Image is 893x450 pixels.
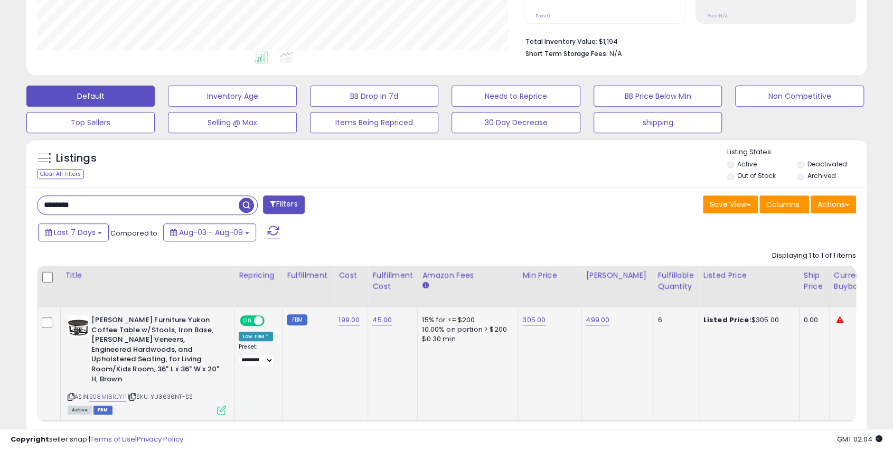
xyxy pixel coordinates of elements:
div: Low. FBM * [239,332,273,341]
div: 0.00 [804,315,821,325]
strong: Copyright [11,434,49,444]
h5: Listings [56,151,97,166]
button: Items Being Repriced [310,112,438,133]
span: ON [241,316,254,325]
button: Inventory Age [168,86,296,107]
a: 45.00 [372,315,392,325]
div: Repricing [239,270,278,281]
div: seller snap | | [11,435,183,445]
div: Displaying 1 to 1 of 1 items [772,251,856,261]
p: Listing States: [727,147,867,157]
span: 2025-08-17 02:04 GMT [837,434,882,444]
small: Prev: 0 [535,13,550,19]
span: All listings currently available for purchase on Amazon [68,406,92,415]
button: Save View [703,195,758,213]
span: N/A [609,49,622,59]
button: Default [26,86,155,107]
div: Listed Price [703,270,795,281]
div: [PERSON_NAME] [586,270,648,281]
span: Last 7 Days [54,227,96,238]
div: Title [65,270,230,281]
button: BB Drop in 7d [310,86,438,107]
span: | SKU: YU3636NT-SS [128,392,193,401]
span: Columns [766,199,800,210]
div: 15% for <= $200 [422,315,510,325]
b: Listed Price: [703,315,751,325]
a: Terms of Use [90,434,135,444]
div: Cost [339,270,363,281]
span: OFF [263,316,280,325]
button: Needs to Reprice [452,86,580,107]
button: BB Price Below Min [594,86,722,107]
div: Current Buybox Price [834,270,888,292]
img: 41msyRVYhmL._SL40_.jpg [68,315,89,336]
a: 305.00 [522,315,546,325]
label: Archived [807,171,836,180]
b: [PERSON_NAME] Furniture Yukon Coffee Table w/Stools, Iron Base, [PERSON_NAME] Veneers, Engineered... [91,315,220,387]
small: Amazon Fees. [422,281,428,290]
b: Total Inventory Value: [525,37,597,46]
div: Preset: [239,343,274,367]
label: Active [737,160,757,168]
div: 6 [657,315,690,325]
button: 30 Day Decrease [452,112,580,133]
a: Privacy Policy [137,434,183,444]
label: Out of Stock [737,171,776,180]
div: Fulfillable Quantity [657,270,694,292]
div: Min Price [522,270,577,281]
b: Short Term Storage Fees: [525,49,608,58]
div: Clear All Filters [37,169,84,179]
a: 499.00 [586,315,609,325]
div: 10.00% on portion > $200 [422,325,510,334]
div: ASIN: [68,315,226,414]
div: $305.00 [703,315,791,325]
a: 199.00 [339,315,360,325]
div: Amazon Fees [422,270,513,281]
div: Fulfillment [287,270,330,281]
span: Compared to: [110,228,159,238]
label: Deactivated [807,160,847,168]
div: Fulfillment Cost [372,270,413,292]
a: B08M18RJYF [89,392,126,401]
button: Last 7 Days [38,223,109,241]
small: FBM [287,314,307,325]
button: Columns [759,195,809,213]
small: Prev: N/A [707,13,728,19]
span: FBM [93,406,112,415]
div: Ship Price [804,270,825,292]
button: Actions [811,195,856,213]
button: Selling @ Max [168,112,296,133]
div: $0.30 min [422,334,510,344]
button: Aug-03 - Aug-09 [163,223,256,241]
button: Filters [263,195,304,214]
button: shipping [594,112,722,133]
button: Non Competitive [735,86,863,107]
span: Aug-03 - Aug-09 [179,227,243,238]
li: $1,194 [525,34,848,47]
button: Top Sellers [26,112,155,133]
